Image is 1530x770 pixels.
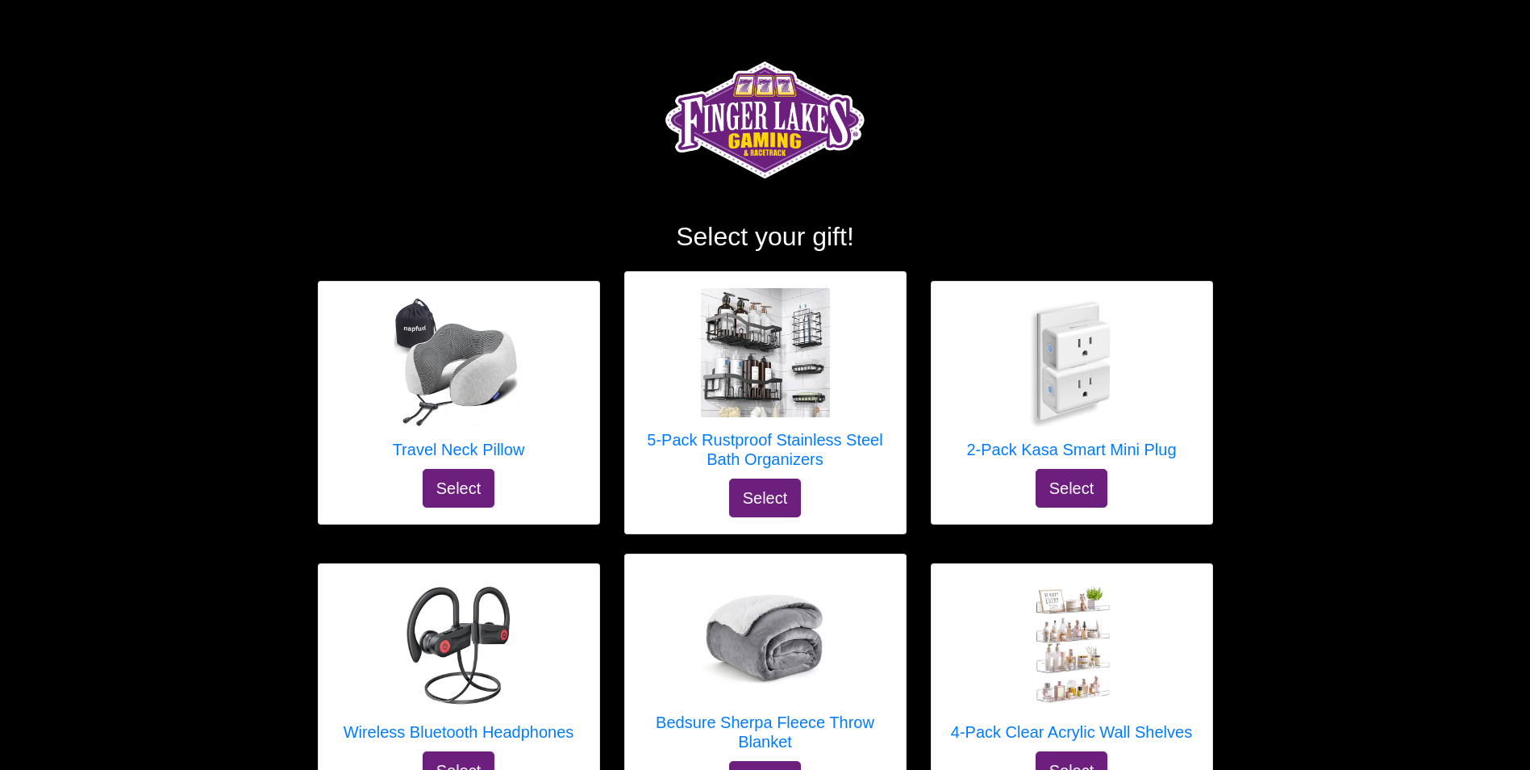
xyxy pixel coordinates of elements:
a: 4-Pack Clear Acrylic Wall Shelves 4-Pack Clear Acrylic Wall Shelves [951,580,1192,751]
a: Wireless Bluetooth Headphones Wireless Bluetooth Headphones [344,580,574,751]
button: Select [1036,469,1108,508]
button: Select [729,479,802,517]
img: Wireless Bluetooth Headphones [394,580,523,709]
a: 2-Pack Kasa Smart Mini Plug 2-Pack Kasa Smart Mini Plug [966,298,1176,469]
button: Select [423,469,495,508]
img: 2-Pack Kasa Smart Mini Plug [1007,298,1136,427]
h5: Wireless Bluetooth Headphones [344,722,574,742]
h5: 4-Pack Clear Acrylic Wall Shelves [951,722,1192,742]
a: Travel Neck Pillow Travel Neck Pillow [393,298,525,469]
h5: 5-Pack Rustproof Stainless Steel Bath Organizers [641,430,890,469]
h5: Bedsure Sherpa Fleece Throw Blanket [641,713,890,751]
h5: Travel Neck Pillow [393,440,525,459]
img: Logo [661,40,869,202]
img: 5-Pack Rustproof Stainless Steel Bath Organizers [701,288,830,417]
h5: 2-Pack Kasa Smart Mini Plug [966,440,1176,459]
img: Bedsure Sherpa Fleece Throw Blanket [701,571,830,700]
h2: Select your gift! [318,221,1213,252]
img: Travel Neck Pillow [394,298,523,427]
img: 4-Pack Clear Acrylic Wall Shelves [1007,580,1136,709]
a: 5-Pack Rustproof Stainless Steel Bath Organizers 5-Pack Rustproof Stainless Steel Bath Organizers [641,288,890,479]
a: Bedsure Sherpa Fleece Throw Blanket Bedsure Sherpa Fleece Throw Blanket [641,571,890,761]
